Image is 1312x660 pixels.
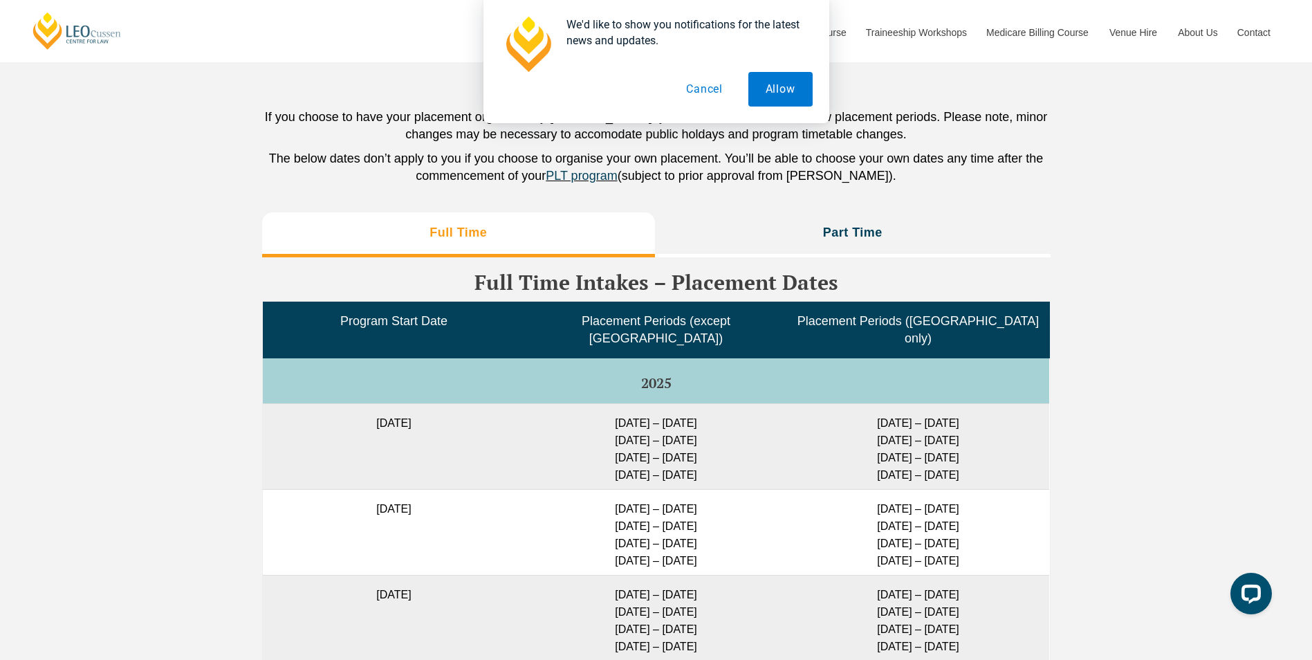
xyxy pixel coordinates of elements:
[525,403,787,489] td: [DATE] – [DATE] [DATE] – [DATE] [DATE] – [DATE] [DATE] – [DATE]
[823,225,883,241] h3: Part Time
[263,403,525,489] td: [DATE]
[1219,567,1277,625] iframe: LiveChat chat widget
[262,271,1051,294] h3: Full Time Intakes – Placement Dates
[262,150,1051,185] p: The below dates don’t apply to you if you choose to organise your own placement. You’ll be able t...
[500,17,555,72] img: notification icon
[340,314,447,328] span: Program Start Date
[748,72,813,107] button: Allow
[262,109,1051,143] p: If you choose to have your placement organised by [PERSON_NAME], you can choose from the below pl...
[268,376,1044,391] h5: 2025
[263,489,525,575] td: [DATE]
[582,314,730,345] span: Placement Periods (except [GEOGRAPHIC_DATA])
[787,489,1049,575] td: [DATE] – [DATE] [DATE] – [DATE] [DATE] – [DATE] [DATE] – [DATE]
[787,403,1049,489] td: [DATE] – [DATE] [DATE] – [DATE] [DATE] – [DATE] [DATE] – [DATE]
[555,17,813,48] div: We'd like to show you notifications for the latest news and updates.
[525,489,787,575] td: [DATE] – [DATE] [DATE] – [DATE] [DATE] – [DATE] [DATE] – [DATE]
[429,225,487,241] h3: Full Time
[797,314,1039,345] span: Placement Periods ([GEOGRAPHIC_DATA] only)
[546,169,617,183] a: PLT program
[669,72,740,107] button: Cancel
